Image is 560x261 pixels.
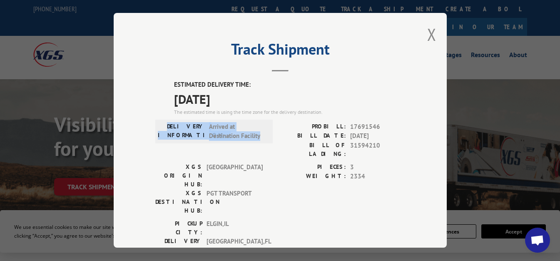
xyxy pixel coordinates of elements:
span: 17691546 [350,122,405,132]
span: [DATE] [174,90,405,108]
span: 2334 [350,172,405,181]
span: PGT TRANSPORT [207,189,263,215]
span: 31594210 [350,141,405,158]
label: DELIVERY INFORMATION: [158,122,205,141]
h2: Track Shipment [155,43,405,59]
div: The estimated time is using the time zone for the delivery destination. [174,108,405,116]
span: ELGIN , IL [207,219,263,237]
label: XGS ORIGIN HUB: [155,163,202,189]
div: Open chat [525,228,550,253]
span: 3 [350,163,405,172]
label: DELIVERY CITY: [155,237,202,254]
label: ESTIMATED DELIVERY TIME: [174,80,405,90]
label: PICKUP CITY: [155,219,202,237]
label: PROBILL: [280,122,346,132]
span: [DATE] [350,131,405,141]
button: Close modal [427,23,436,45]
label: XGS DESTINATION HUB: [155,189,202,215]
span: [GEOGRAPHIC_DATA] , FL [207,237,263,254]
label: BILL DATE: [280,131,346,141]
label: PIECES: [280,163,346,172]
label: BILL OF LADING: [280,141,346,158]
label: WEIGHT: [280,172,346,181]
span: [GEOGRAPHIC_DATA] [207,163,263,189]
span: Arrived at Destination Facility [209,122,265,141]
